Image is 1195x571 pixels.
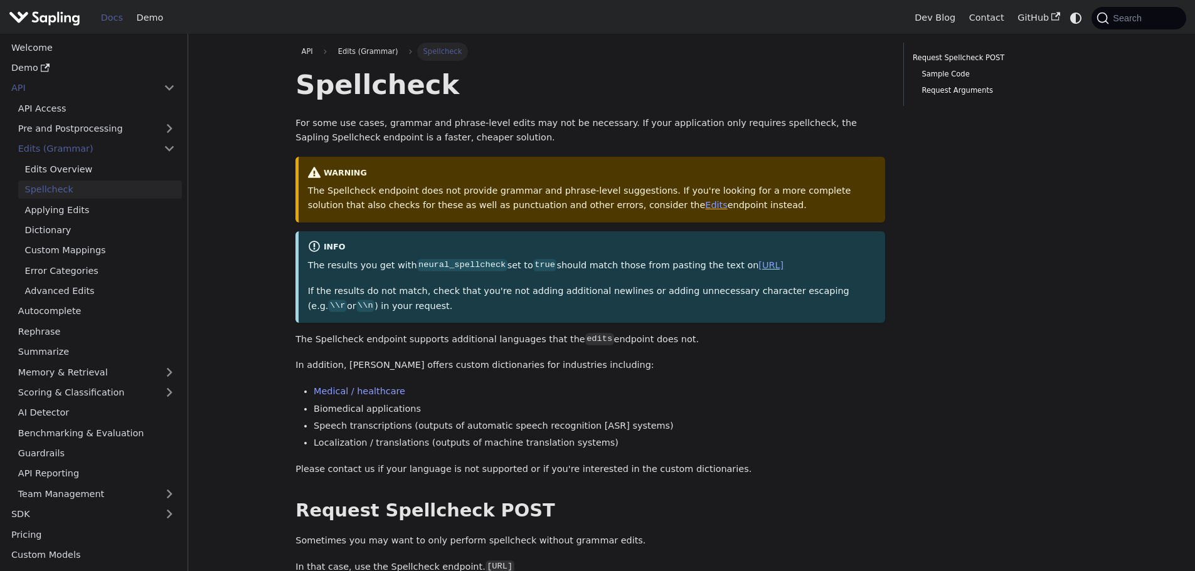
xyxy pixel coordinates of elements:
a: Welcome [4,38,182,56]
a: Request Arguments [921,85,1078,97]
a: Edits Overview [18,160,182,178]
a: Medical / healthcare [314,386,405,396]
button: Switch between dark and light mode (currently system mode) [1067,9,1085,27]
a: Autocomplete [11,302,182,320]
p: In addition, [PERSON_NAME] offers custom dictionaries for industries including: [295,358,885,373]
li: Localization / translations (outputs of machine translation systems) [314,436,885,451]
div: warning [308,166,876,181]
a: Demo [130,8,170,28]
a: SDK [4,505,157,523]
p: Please contact us if your language is not supported or if you're interested in the custom diction... [295,462,885,477]
button: Collapse sidebar category 'API' [157,79,182,97]
a: [URL] [758,260,783,270]
a: API [295,43,319,60]
a: Scoring & Classification [11,384,182,402]
a: API [4,79,157,97]
img: Sapling.ai [9,9,80,27]
li: Speech transcriptions (outputs of automatic speech recognition [ASR] systems) [314,419,885,434]
span: API [302,47,313,56]
a: Demo [4,59,182,77]
span: Search [1109,13,1149,23]
a: Dictionary [18,221,182,239]
li: Biomedical applications [314,402,885,417]
a: Request Spellcheck POST [913,52,1083,64]
a: Rephrase [11,322,182,340]
p: The Spellcheck endpoint supports additional languages that the endpoint does not. [295,332,885,347]
button: Expand sidebar category 'SDK' [157,505,182,523]
button: Search (Command+K) [1091,7,1186,29]
code: true [533,259,557,271]
p: Sometimes you may want to only perform spellcheck without grammar edits. [295,533,885,548]
a: GitHub [1011,8,1066,28]
span: Edits (Grammar) [332,43,403,60]
a: Spellcheck [18,181,182,199]
code: \\r [328,300,346,312]
a: Custom Models [4,546,182,564]
a: Advanced Edits [18,282,182,300]
a: Pre and Postprocessing [11,120,182,138]
a: API Access [11,99,182,117]
a: Summarize [11,343,182,361]
a: Edits (Grammar) [11,140,182,158]
code: \\n [356,300,374,312]
a: Error Categories [18,261,182,280]
h1: Spellcheck [295,68,885,102]
a: Contact [962,8,1011,28]
p: For some use cases, grammar and phrase-level edits may not be necessary. If your application only... [295,116,885,146]
a: Applying Edits [18,201,182,219]
nav: Breadcrumbs [295,43,885,60]
a: Benchmarking & Evaluation [11,424,182,442]
div: info [308,240,876,255]
a: API Reporting [11,464,182,483]
a: Sample Code [921,68,1078,80]
a: Pricing [4,525,182,543]
a: Edits [705,200,727,210]
code: neural_spellcheck [417,259,507,271]
a: Docs [94,8,130,28]
a: Sapling.aiSapling.ai [9,9,85,27]
a: Custom Mappings [18,241,182,259]
a: Dev Blog [908,8,962,28]
a: Team Management [11,485,182,503]
a: AI Detector [11,404,182,422]
a: Memory & Retrieval [11,363,182,381]
p: The Spellcheck endpoint does not provide grammar and phrase-level suggestions. If you're looking ... [308,184,876,214]
h2: Request Spellcheck POST [295,500,885,522]
p: The results you get with set to should match those from pasting the text on [308,258,876,273]
a: Guardrails [11,444,182,463]
code: edits [585,333,614,345]
p: If the results do not match, check that you're not adding additional newlines or adding unnecessa... [308,284,876,314]
span: Spellcheck [417,43,467,60]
